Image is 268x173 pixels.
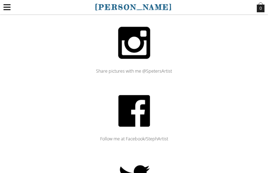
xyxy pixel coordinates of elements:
div: Share pictures with me @SpetersArtist [7,69,261,74]
img: Picture [109,17,160,68]
a: [PERSON_NAME] [95,2,172,12]
img: StephArtist [109,86,159,136]
div: Follow me at Facebook/StephArtist [7,137,261,141]
span: 0 [257,5,264,12]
